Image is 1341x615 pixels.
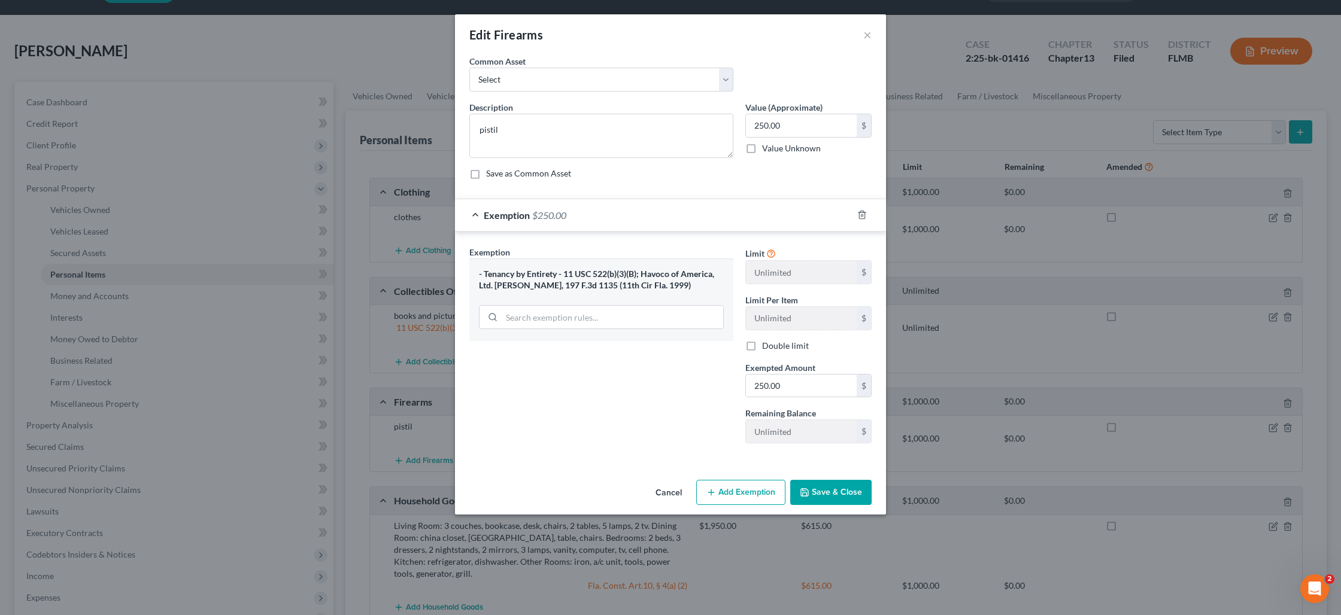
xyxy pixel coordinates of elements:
[646,481,691,505] button: Cancel
[745,407,816,419] label: Remaining Balance
[484,209,530,221] span: Exemption
[863,28,872,42] button: ×
[696,480,785,505] button: Add Exemption
[479,269,724,291] div: - Tenancy by Entirety - 11 USC 522(b)(3)(B); Havoco of America, Ltd. [PERSON_NAME], 197 F.3d 1135...
[762,340,809,352] label: Double limit
[857,114,871,137] div: $
[746,307,857,330] input: --
[857,375,871,397] div: $
[745,248,764,258] span: Limit
[745,294,798,306] label: Limit Per Item
[746,420,857,443] input: --
[857,420,871,443] div: $
[486,168,571,179] label: Save as Common Asset
[532,209,566,221] span: $250.00
[469,55,526,68] label: Common Asset
[1300,574,1329,603] iframe: Intercom live chat
[790,480,872,505] button: Save & Close
[745,101,823,114] label: Value (Approximate)
[857,307,871,330] div: $
[745,363,815,373] span: Exempted Amount
[469,26,543,43] div: Edit Firearms
[469,247,510,257] span: Exemption
[502,306,723,328] input: Search exemption rules...
[746,375,857,397] input: 0.00
[762,142,821,154] label: Value Unknown
[1325,574,1334,584] span: 2
[746,114,857,137] input: 0.00
[469,102,513,112] span: Description
[746,261,857,284] input: --
[857,261,871,284] div: $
